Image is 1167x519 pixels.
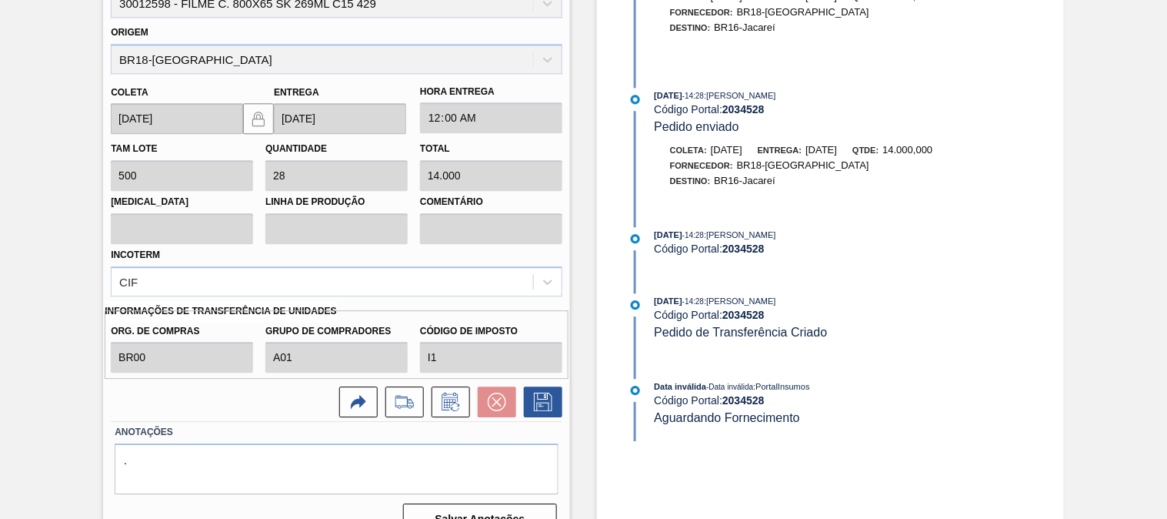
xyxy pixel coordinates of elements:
button: locked [243,103,274,134]
label: [MEDICAL_DATA] [111,191,253,213]
label: Tam lote [111,143,157,154]
label: Código de Imposto [420,320,562,343]
div: Ir para a Origem [332,387,378,417]
label: Anotações [115,421,558,444]
label: Coleta [111,87,148,98]
span: BR16-Jacareí [715,175,775,186]
span: Pedido enviado [655,120,739,133]
strong: 2034528 [722,309,765,321]
span: [DATE] [805,144,837,156]
span: Entrega: [758,146,802,155]
div: Informar alteração no pedido [424,387,470,417]
span: Aguardando Fornecimento [655,411,800,424]
span: : [PERSON_NAME] [704,91,776,100]
span: [DATE] [655,296,682,306]
span: BR18-[GEOGRAPHIC_DATA] [737,159,869,171]
label: Quantidade [265,143,327,154]
div: Código Portal: [655,394,1020,407]
span: [DATE] [711,144,742,156]
span: Coleta: [670,146,707,155]
label: Comentário [420,191,562,213]
span: [DATE] [655,91,682,100]
span: BR18-[GEOGRAPHIC_DATA] [737,6,869,18]
strong: 2034528 [722,103,765,116]
span: [DATE] [655,230,682,239]
div: Código Portal: [655,243,1020,255]
span: Fornecedor: [670,161,733,170]
span: : [PERSON_NAME] [704,296,776,306]
span: Destino: [670,23,711,32]
span: - 14:28 [682,231,704,239]
span: Fornecedor: [670,8,733,17]
label: Grupo de Compradores [265,320,408,343]
span: Pedido de Transferência Criado [655,326,828,339]
span: Data inválida [655,382,707,391]
span: 14.000,000 [883,144,933,156]
label: Entrega [274,87,319,98]
img: atual [631,234,640,243]
label: Informações de Transferência de Unidades [105,300,337,323]
div: Código Portal: [655,309,1020,321]
span: - 14:28 [682,297,704,306]
span: : [PERSON_NAME] [704,230,776,239]
label: Incoterm [111,249,160,260]
img: atual [631,386,640,395]
span: - Data inválida [706,383,753,391]
div: CIF [119,275,138,288]
span: BR16-Jacareí [715,22,775,33]
span: : PortalInsumos [754,382,810,391]
img: atual [631,300,640,310]
input: dd/mm/yyyy [111,103,243,134]
div: Código Portal: [655,103,1020,116]
textarea: . [115,444,558,494]
span: - 14:28 [682,92,704,100]
div: Cancelar pedido [470,387,516,417]
div: Ir para Composição de Carga [378,387,424,417]
img: locked [249,109,268,128]
label: Hora Entrega [420,81,562,103]
strong: 2034528 [722,394,765,407]
strong: 2034528 [722,243,765,255]
span: Qtde: [852,146,879,155]
label: Linha de Produção [265,191,408,213]
label: Org. de Compras [111,320,253,343]
input: dd/mm/yyyy [274,103,406,134]
div: Salvar Pedido [516,387,562,417]
span: Destino: [670,176,711,186]
label: Total [420,143,450,154]
label: Origem [111,27,148,38]
img: atual [631,95,640,104]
